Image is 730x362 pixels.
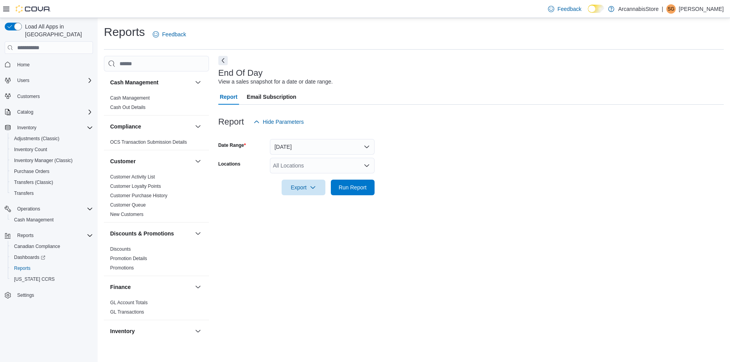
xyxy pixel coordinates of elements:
[11,242,63,251] a: Canadian Compliance
[110,123,141,130] h3: Compliance
[557,5,581,13] span: Feedback
[110,230,174,237] h3: Discounts & Promotions
[22,23,93,38] span: Load All Apps in [GEOGRAPHIC_DATA]
[110,184,161,189] a: Customer Loyalty Points
[110,139,187,145] span: OCS Transaction Submission Details
[5,55,93,321] nav: Complex example
[218,68,263,78] h3: End Of Day
[14,123,93,132] span: Inventory
[11,275,93,284] span: Washington CCRS
[14,204,43,214] button: Operations
[11,145,93,154] span: Inventory Count
[110,265,134,271] a: Promotions
[364,162,370,169] button: Open list of options
[110,211,143,218] span: New Customers
[104,298,209,320] div: Finance
[14,92,43,101] a: Customers
[104,137,209,150] div: Compliance
[110,193,168,198] a: Customer Purchase History
[193,122,203,131] button: Compliance
[110,193,168,199] span: Customer Purchase History
[218,117,244,127] h3: Report
[14,204,93,214] span: Operations
[14,146,47,153] span: Inventory Count
[162,30,186,38] span: Feedback
[8,133,96,144] button: Adjustments (Classic)
[110,327,192,335] button: Inventory
[14,76,32,85] button: Users
[17,77,29,84] span: Users
[662,4,663,14] p: |
[220,89,237,105] span: Report
[11,178,56,187] a: Transfers (Classic)
[8,214,96,225] button: Cash Management
[2,122,96,133] button: Inventory
[17,206,40,212] span: Operations
[14,157,73,164] span: Inventory Manager (Classic)
[110,212,143,217] a: New Customers
[14,179,53,185] span: Transfers (Classic)
[110,256,147,261] a: Promotion Details
[17,232,34,239] span: Reports
[588,5,604,13] input: Dark Mode
[11,264,93,273] span: Reports
[11,134,93,143] span: Adjustments (Classic)
[282,180,325,195] button: Export
[110,283,131,291] h3: Finance
[8,144,96,155] button: Inventory Count
[14,136,59,142] span: Adjustments (Classic)
[110,283,192,291] button: Finance
[110,300,148,305] a: GL Account Totals
[16,5,51,13] img: Cova
[17,125,36,131] span: Inventory
[339,184,367,191] span: Run Report
[11,215,57,225] a: Cash Management
[110,183,161,189] span: Customer Loyalty Points
[11,156,76,165] a: Inventory Manager (Classic)
[545,1,584,17] a: Feedback
[14,231,93,240] span: Reports
[286,180,321,195] span: Export
[2,203,96,214] button: Operations
[331,180,375,195] button: Run Report
[11,145,50,154] a: Inventory Count
[110,255,147,262] span: Promotion Details
[110,123,192,130] button: Compliance
[17,93,40,100] span: Customers
[14,231,37,240] button: Reports
[110,174,155,180] a: Customer Activity List
[8,263,96,274] button: Reports
[679,4,724,14] p: [PERSON_NAME]
[17,109,33,115] span: Catalog
[110,157,192,165] button: Customer
[104,24,145,40] h1: Reports
[11,178,93,187] span: Transfers (Classic)
[11,242,93,251] span: Canadian Compliance
[2,107,96,118] button: Catalog
[11,253,48,262] a: Dashboards
[14,107,93,117] span: Catalog
[8,274,96,285] button: [US_STATE] CCRS
[14,60,33,70] a: Home
[193,229,203,238] button: Discounts & Promotions
[250,114,307,130] button: Hide Parameters
[668,4,674,14] span: SG
[8,252,96,263] a: Dashboards
[2,289,96,301] button: Settings
[14,123,39,132] button: Inventory
[11,189,37,198] a: Transfers
[14,190,34,196] span: Transfers
[193,282,203,292] button: Finance
[263,118,304,126] span: Hide Parameters
[2,75,96,86] button: Users
[14,254,45,260] span: Dashboards
[14,168,50,175] span: Purchase Orders
[11,167,93,176] span: Purchase Orders
[11,156,93,165] span: Inventory Manager (Classic)
[110,78,159,86] h3: Cash Management
[110,230,192,237] button: Discounts & Promotions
